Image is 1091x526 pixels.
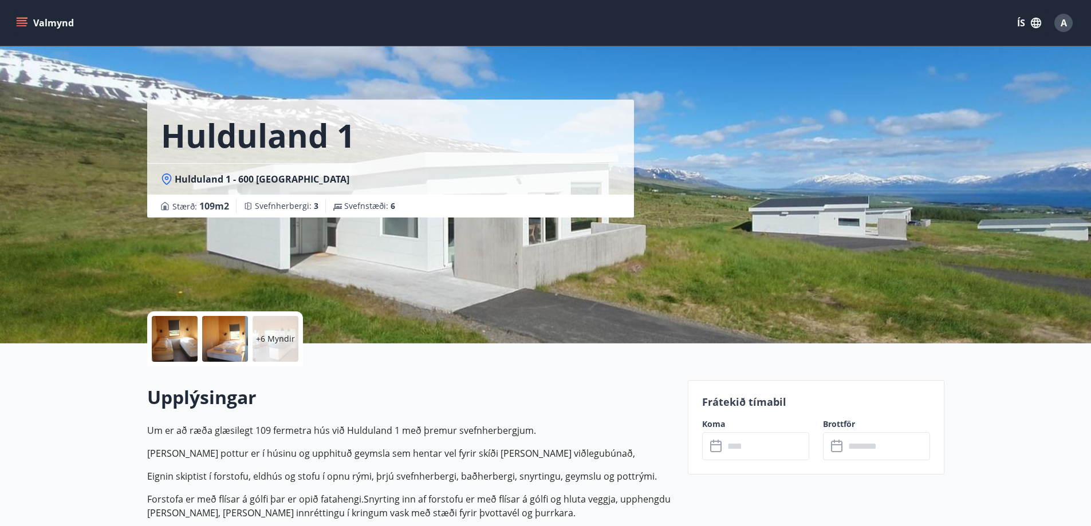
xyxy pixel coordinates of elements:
[175,173,349,185] span: Hulduland 1 - 600 [GEOGRAPHIC_DATA]
[1011,13,1047,33] button: ÍS
[255,200,318,212] span: Svefnherbergi :
[199,200,229,212] span: 109 m2
[14,13,78,33] button: menu
[314,200,318,211] span: 3
[1061,17,1067,29] span: A
[147,492,674,520] p: Forstofa er með flísar á gólfi þar er opið fatahengi.Snyrting inn af forstofu er með flísar á gól...
[1050,9,1077,37] button: A
[702,418,809,430] label: Koma
[147,469,674,483] p: Eignin skiptist í forstofu, eldhús og stofu í opnu rými, þrjú svefnherbergi, baðherbergi, snyrtin...
[702,394,930,409] p: Frátekið tímabil
[172,199,229,213] span: Stærð :
[256,333,295,345] p: +6 Myndir
[147,424,674,437] p: Um er að ræða glæsilegt 109 fermetra hús við Hulduland 1 með þremur svefnherbergjum.
[823,418,930,430] label: Brottför
[147,446,674,460] p: [PERSON_NAME] pottur er í húsinu og upphituð geymsla sem hentar vel fyrir skíði [PERSON_NAME] við...
[147,385,674,410] h2: Upplýsingar
[391,200,395,211] span: 6
[344,200,395,212] span: Svefnstæði :
[161,113,355,157] h1: Hulduland 1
